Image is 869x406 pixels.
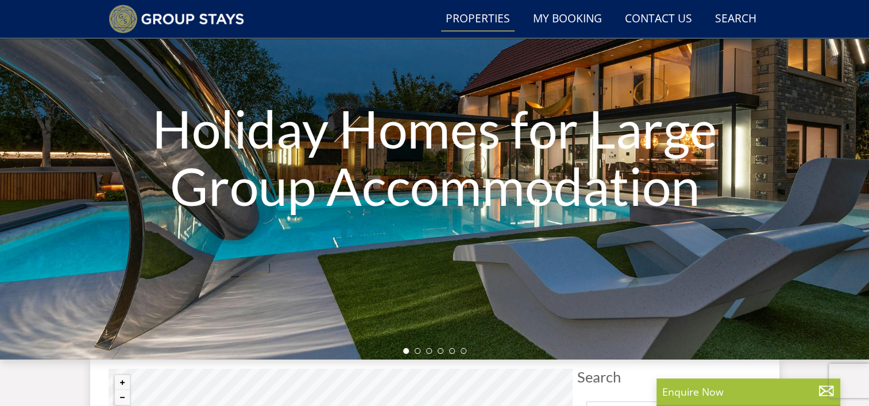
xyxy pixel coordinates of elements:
[130,77,739,237] h1: Holiday Homes for Large Group Accommodation
[115,390,130,405] button: Zoom out
[109,5,245,33] img: Group Stays
[115,375,130,390] button: Zoom in
[577,369,761,385] span: Search
[620,6,697,32] a: Contact Us
[662,384,835,399] p: Enquire Now
[441,6,515,32] a: Properties
[528,6,607,32] a: My Booking
[710,6,761,32] a: Search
